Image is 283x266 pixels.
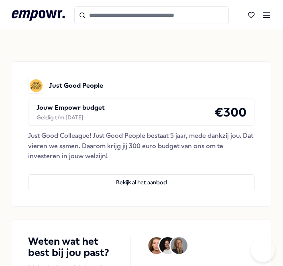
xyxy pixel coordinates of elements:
[28,131,254,161] div: Just Good Colleague! Just Good People bestaat 5 jaar, mede dankzij jou. Dat vieren we samen. Daar...
[37,113,105,122] div: Geldig t/m [DATE]
[28,236,114,258] h4: Weten wat het best bij jou past?
[159,237,176,254] img: Avatar
[214,102,246,122] h4: € 300
[37,103,105,113] p: Jouw Empowr budget
[171,237,187,254] img: Avatar
[148,237,165,254] img: Avatar
[28,78,44,94] img: Just Good People
[74,6,228,24] input: Search for products, categories or subcategories
[28,161,254,190] a: Bekijk al het aanbod
[49,81,103,91] p: Just Good People
[251,238,275,262] iframe: Help Scout Beacon - Open
[28,174,254,190] button: Bekijk al het aanbod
